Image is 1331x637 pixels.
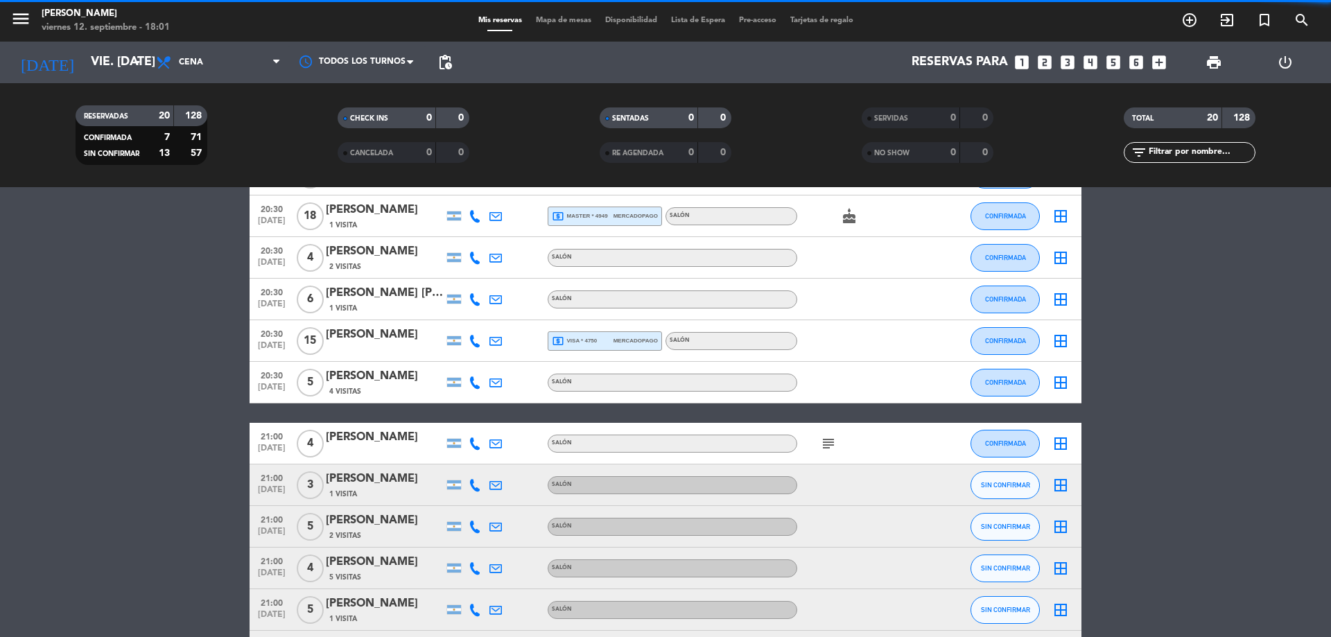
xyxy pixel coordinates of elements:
i: local_atm [552,335,564,347]
span: Salón [552,296,572,302]
button: CONFIRMADA [971,286,1040,313]
strong: 71 [191,132,205,142]
span: CONFIRMADA [84,134,132,141]
span: RESERVADAS [84,113,128,120]
strong: 0 [950,148,956,157]
div: [PERSON_NAME] [326,595,444,613]
span: 20:30 [254,242,289,258]
span: Salón [552,565,572,570]
strong: 13 [159,148,170,158]
span: Salón [552,440,572,446]
div: LOG OUT [1249,42,1321,83]
span: visa * 4750 [552,335,597,347]
i: search [1294,12,1310,28]
span: 21:00 [254,594,289,610]
span: 2 Visitas [329,530,361,541]
i: cake [841,208,858,225]
i: [DATE] [10,47,84,78]
i: subject [820,435,837,452]
strong: 0 [720,148,729,157]
i: arrow_drop_down [129,54,146,71]
span: Reservas para [912,55,1008,69]
span: CHECK INS [350,115,388,122]
strong: 0 [458,148,467,157]
span: SIN CONFIRMAR [981,481,1030,489]
span: [DATE] [254,444,289,460]
span: TOTAL [1132,115,1154,122]
i: looks_6 [1127,53,1145,71]
span: 21:00 [254,511,289,527]
i: add_circle_outline [1181,12,1198,28]
i: turned_in_not [1256,12,1273,28]
span: Cena [179,58,203,67]
button: SIN CONFIRMAR [971,513,1040,541]
strong: 0 [982,148,991,157]
span: SIN CONFIRMAR [981,523,1030,530]
strong: 0 [982,113,991,123]
button: CONFIRMADA [971,327,1040,355]
button: CONFIRMADA [971,244,1040,272]
button: CONFIRMADA [971,369,1040,396]
span: 21:00 [254,428,289,444]
span: [DATE] [254,383,289,399]
span: 1 Visita [329,613,357,625]
span: 5 Visitas [329,572,361,583]
strong: 0 [426,113,432,123]
span: 18 [297,202,324,230]
button: SIN CONFIRMAR [971,471,1040,499]
span: [DATE] [254,485,289,501]
span: 20:30 [254,325,289,341]
strong: 0 [426,148,432,157]
span: 4 [297,244,324,272]
span: pending_actions [437,54,453,71]
i: power_settings_new [1277,54,1294,71]
span: Lista de Espera [664,17,732,24]
div: viernes 12. septiembre - 18:01 [42,21,170,35]
div: [PERSON_NAME] [326,201,444,219]
span: CONFIRMADA [985,212,1026,220]
strong: 57 [191,148,205,158]
div: [PERSON_NAME] [326,512,444,530]
span: CONFIRMADA [985,439,1026,447]
button: CONFIRMADA [971,430,1040,457]
span: Salón [670,338,690,343]
i: looks_one [1013,53,1031,71]
input: Filtrar por nombre... [1147,145,1255,160]
i: border_all [1052,291,1069,308]
div: [PERSON_NAME] [326,367,444,385]
strong: 0 [720,113,729,123]
div: [PERSON_NAME] [326,553,444,571]
strong: 0 [688,148,694,157]
span: print [1206,54,1222,71]
i: border_all [1052,518,1069,535]
span: 3 [297,471,324,499]
div: [PERSON_NAME] [PERSON_NAME] Sadonio [326,284,444,302]
i: border_all [1052,208,1069,225]
span: 6 [297,286,324,313]
strong: 0 [950,113,956,123]
span: [DATE] [254,527,289,543]
span: CONFIRMADA [985,378,1026,386]
div: [PERSON_NAME] [326,326,444,344]
i: border_all [1052,333,1069,349]
span: SERVIDAS [874,115,908,122]
i: menu [10,8,31,29]
div: [PERSON_NAME] [326,470,444,488]
strong: 128 [1233,113,1253,123]
span: 4 Visitas [329,386,361,397]
i: border_all [1052,477,1069,494]
button: SIN CONFIRMAR [971,596,1040,624]
span: 5 [297,513,324,541]
span: [DATE] [254,341,289,357]
span: Mis reservas [471,17,529,24]
span: 20:30 [254,367,289,383]
span: CANCELADA [350,150,393,157]
span: RE AGENDADA [612,150,663,157]
span: 4 [297,555,324,582]
i: local_atm [552,210,564,222]
span: 20:30 [254,200,289,216]
span: 1 Visita [329,220,357,231]
strong: 0 [688,113,694,123]
span: Salón [552,523,572,529]
span: SIN CONFIRMAR [981,606,1030,613]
